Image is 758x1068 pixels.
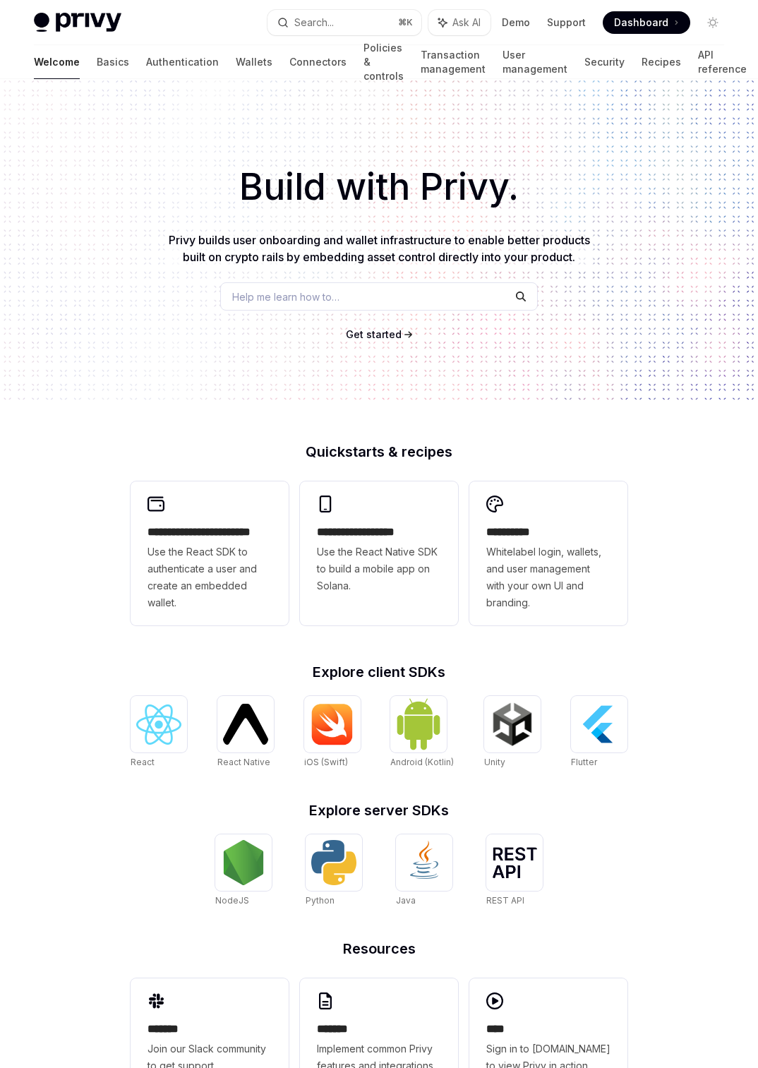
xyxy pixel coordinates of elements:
span: Get started [346,328,402,340]
img: iOS (Swift) [310,703,355,745]
span: Whitelabel login, wallets, and user management with your own UI and branding. [486,544,610,611]
img: light logo [34,13,121,32]
button: Search...⌘K [267,10,421,35]
img: NodeJS [221,840,266,885]
h2: Explore server SDKs [131,803,627,817]
button: Toggle dark mode [702,11,724,34]
span: Use the React SDK to authenticate a user and create an embedded wallet. [148,544,272,611]
a: Connectors [289,45,347,79]
img: Python [311,840,356,885]
a: Welcome [34,45,80,79]
a: **** *****Whitelabel login, wallets, and user management with your own UI and branding. [469,481,627,625]
span: Use the React Native SDK to build a mobile app on Solana. [317,544,441,594]
a: JavaJava [396,834,452,908]
span: Privy builds user onboarding and wallet infrastructure to enable better products built on crypto ... [169,233,590,264]
a: Transaction management [421,45,486,79]
img: Flutter [577,702,622,747]
a: React NativeReact Native [217,696,274,769]
a: Security [584,45,625,79]
img: Unity [490,702,535,747]
a: UnityUnity [484,696,541,769]
a: iOS (Swift)iOS (Swift) [304,696,361,769]
a: Demo [502,16,530,30]
span: React Native [217,757,270,767]
a: NodeJSNodeJS [215,834,272,908]
span: Python [306,895,335,906]
img: Java [402,840,447,885]
a: Basics [97,45,129,79]
a: Authentication [146,45,219,79]
span: Help me learn how to… [232,289,339,304]
a: User management [503,45,567,79]
a: Support [547,16,586,30]
span: Java [396,895,416,906]
a: **** **** **** ***Use the React Native SDK to build a mobile app on Solana. [300,481,458,625]
h2: Explore client SDKs [131,665,627,679]
h2: Resources [131,942,627,956]
a: API reference [698,45,747,79]
span: React [131,757,155,767]
a: Get started [346,328,402,342]
img: REST API [492,847,537,878]
span: Ask AI [452,16,481,30]
a: Android (Kotlin)Android (Kotlin) [390,696,454,769]
span: Dashboard [614,16,668,30]
a: PythonPython [306,834,362,908]
span: Android (Kotlin) [390,757,454,767]
a: FlutterFlutter [571,696,627,769]
span: Unity [484,757,505,767]
a: REST APIREST API [486,834,543,908]
a: Dashboard [603,11,690,34]
button: Ask AI [428,10,491,35]
a: ReactReact [131,696,187,769]
span: ⌘ K [398,17,413,28]
span: Flutter [571,757,597,767]
img: React [136,704,181,745]
span: iOS (Swift) [304,757,348,767]
a: Policies & controls [363,45,404,79]
div: Search... [294,14,334,31]
img: Android (Kotlin) [396,697,441,750]
a: Wallets [236,45,272,79]
h2: Quickstarts & recipes [131,445,627,459]
a: Recipes [642,45,681,79]
img: React Native [223,704,268,744]
span: REST API [486,895,524,906]
h1: Build with Privy. [23,160,735,215]
span: NodeJS [215,895,249,906]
